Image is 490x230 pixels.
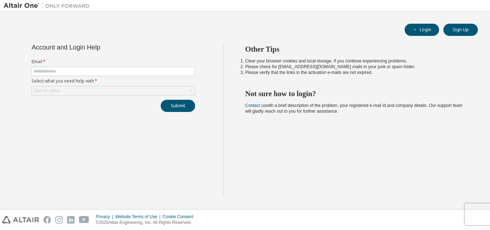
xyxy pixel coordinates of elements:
[115,214,162,220] div: Website Terms of Use
[245,103,463,114] span: with a brief description of the problem, your registered e-mail id and company details. Our suppo...
[245,44,465,54] h2: Other Tips
[79,216,89,224] img: youtube.svg
[162,214,197,220] div: Cookie Consent
[43,216,51,224] img: facebook.svg
[32,59,195,65] label: Email
[443,24,478,36] button: Sign Up
[245,58,465,64] li: Clear your browser cookies and local storage, if you continue experiencing problems.
[67,216,75,224] img: linkedin.svg
[32,44,162,50] div: Account and Login Help
[2,216,39,224] img: altair_logo.svg
[161,100,195,112] button: Submit
[245,89,465,98] h2: Not sure how to login?
[4,2,93,9] img: Altair One
[245,70,465,75] li: Please verify that the links in the activation e-mails are not expired.
[32,78,195,84] label: Select what you need help with
[96,214,115,220] div: Privacy
[245,64,465,70] li: Please check for [EMAIL_ADDRESS][DOMAIN_NAME] mails in your junk or spam folder.
[405,24,439,36] button: Login
[32,86,195,95] div: Click to select
[33,88,60,94] div: Click to select
[96,220,198,226] p: © 2025 Altair Engineering, Inc. All Rights Reserved.
[245,103,266,108] a: Contact us
[55,216,63,224] img: instagram.svg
